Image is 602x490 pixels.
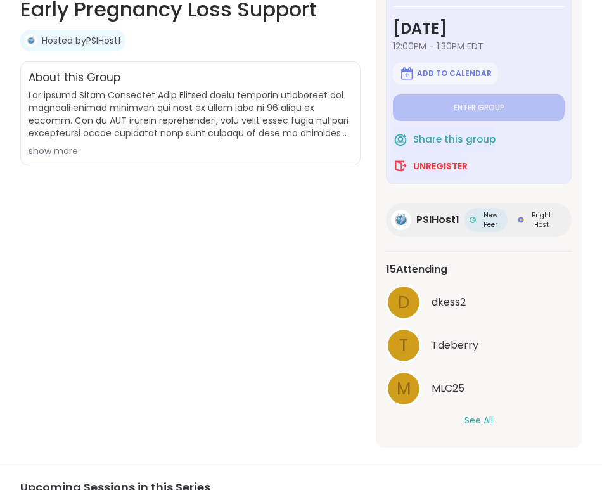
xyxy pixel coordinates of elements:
span: 15 Attending [386,262,447,277]
button: Unregister [393,153,468,179]
a: PSIHost1PSIHost1New PeerNew PeerBright HostBright Host [386,203,572,237]
span: Add to Calendar [417,68,492,79]
span: PSIHost1 [416,212,459,228]
span: d [398,290,410,315]
span: T [399,333,408,358]
span: New Peer [478,210,503,229]
img: PSIHost1 [25,34,37,47]
span: 12:00PM - 1:30PM EDT [393,40,565,53]
img: ShareWell Logomark [393,132,408,147]
span: Lor ipsumd Sitam Consectet Adip Elitsed doeiu temporin utlaboreet dol magnaali enimad minimven qu... [29,89,352,139]
h2: About this Group [29,70,120,86]
button: Enter group [393,94,565,121]
img: PSIHost1 [391,210,411,230]
span: Bright Host [527,210,556,229]
a: TTdeberry [386,328,572,363]
a: ddkess2 [386,285,572,320]
span: Unregister [413,160,468,172]
span: dkess2 [432,295,466,310]
div: show more [29,145,352,157]
h3: [DATE] [393,17,565,40]
button: See All [464,414,493,427]
span: Enter group [454,103,504,113]
button: Add to Calendar [393,63,498,84]
a: Hosted byPSIHost1 [42,34,120,47]
span: M [397,377,411,401]
img: Bright Host [518,217,524,223]
span: Tdeberry [432,338,478,353]
span: Share this group [413,132,496,147]
button: Share this group [393,126,496,153]
img: New Peer [470,217,476,223]
img: ShareWell Logomark [393,158,408,174]
span: MLC25 [432,381,464,396]
img: ShareWell Logomark [399,66,414,81]
a: MMLC25 [386,371,572,406]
